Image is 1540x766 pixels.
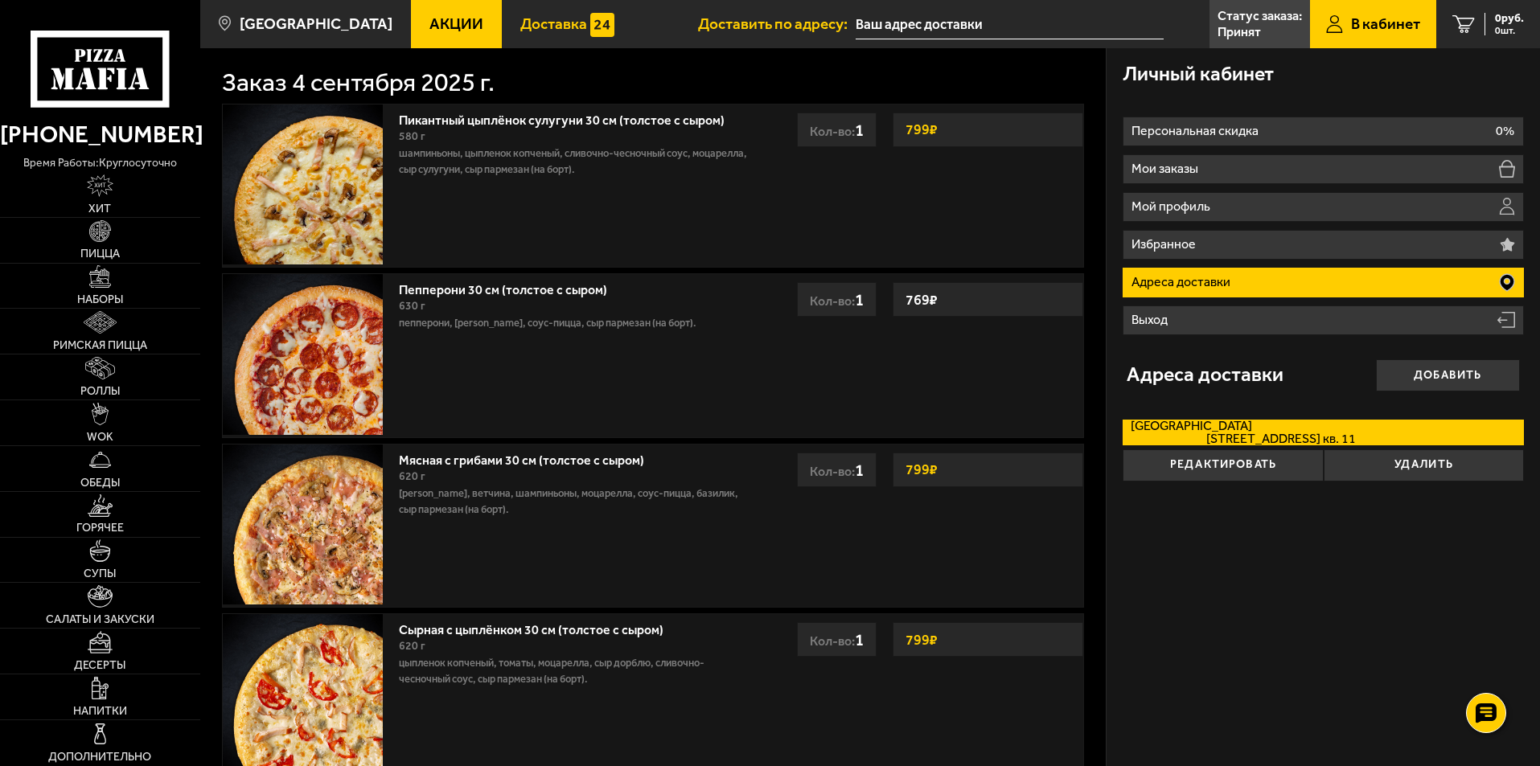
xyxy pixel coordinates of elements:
[855,460,864,480] span: 1
[399,639,425,653] span: 620 г
[399,485,750,518] p: [PERSON_NAME], ветчина, шампиньоны, моцарелла, соус-пицца, базилик, сыр пармезан (на борт).
[80,386,120,397] span: Роллы
[1123,449,1323,481] button: Редактировать
[901,114,942,145] strong: 799 ₽
[1131,313,1172,326] p: Выход
[88,203,111,215] span: Хит
[399,145,750,178] p: шампиньоны, цыпленок копченый, сливочно-чесночный соус, моцарелла, сыр сулугуни, сыр пармезан (на...
[797,282,877,317] div: Кол-во:
[53,340,147,351] span: Римская пицца
[1123,64,1274,84] h3: Личный кабинет
[399,617,680,637] a: Сырная с цыплёнком 30 см (толстое с сыром)
[399,448,660,468] a: Мясная с грибами 30 см (толстое с сыром)
[855,120,864,140] span: 1
[74,660,125,671] span: Десерты
[1131,238,1200,251] p: Избранное
[399,299,425,313] span: 630 г
[1131,125,1263,137] p: Персональная скидка
[73,706,127,717] span: Напитки
[1123,420,1524,445] label: [GEOGRAPHIC_DATA]
[399,129,425,143] span: 580 г
[901,625,942,655] strong: 799 ₽
[1218,26,1261,39] p: Принят
[1131,162,1202,175] p: Мои заказы
[240,16,392,31] span: [GEOGRAPHIC_DATA]
[698,16,856,31] span: Доставить по адресу:
[797,453,877,487] div: Кол-во:
[399,655,750,687] p: цыпленок копченый, томаты, моцарелла, сыр дорблю, сливочно-чесночный соус, сыр пармезан (на борт).
[855,629,864,649] span: 1
[77,294,123,305] span: Наборы
[80,477,120,489] span: Обеды
[429,16,483,31] span: Акции
[520,16,587,31] span: Доставка
[1218,10,1302,23] p: Статус заказа:
[1376,359,1521,391] button: Добавить
[399,277,623,297] a: Пепперони 30 см (толстое с сыром)
[399,469,425,483] span: 620 г
[1495,13,1524,24] span: 0 руб.
[797,622,877,657] div: Кол-во:
[399,315,750,331] p: пепперони, [PERSON_NAME], соус-пицца, сыр пармезан (на борт).
[1131,276,1234,289] p: Адреса доставки
[76,522,124,534] span: Горячее
[1131,432,1355,445] span: [STREET_ADDRESS] кв. 11
[797,113,877,147] div: Кол-во:
[1496,125,1514,137] p: 0%
[48,752,151,763] span: Дополнительно
[901,285,942,315] strong: 769 ₽
[84,568,116,580] span: Супы
[901,454,942,485] strong: 799 ₽
[856,10,1164,39] input: Ваш адрес доставки
[1495,26,1524,35] span: 0 шт.
[855,289,864,309] span: 1
[1127,365,1283,385] h3: Адреса доставки
[1351,16,1420,31] span: В кабинет
[46,614,154,625] span: Салаты и закуски
[80,248,120,260] span: Пицца
[590,13,614,37] img: 15daf4d41897b9f0e9f617042186c801.svg
[222,70,495,96] h1: Заказ 4 сентября 2025 г.
[87,432,113,443] span: WOK
[1324,449,1524,481] button: Удалить
[1131,200,1214,213] p: Мой профиль
[399,108,741,128] a: Пикантный цыплёнок сулугуни 30 см (толстое с сыром)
